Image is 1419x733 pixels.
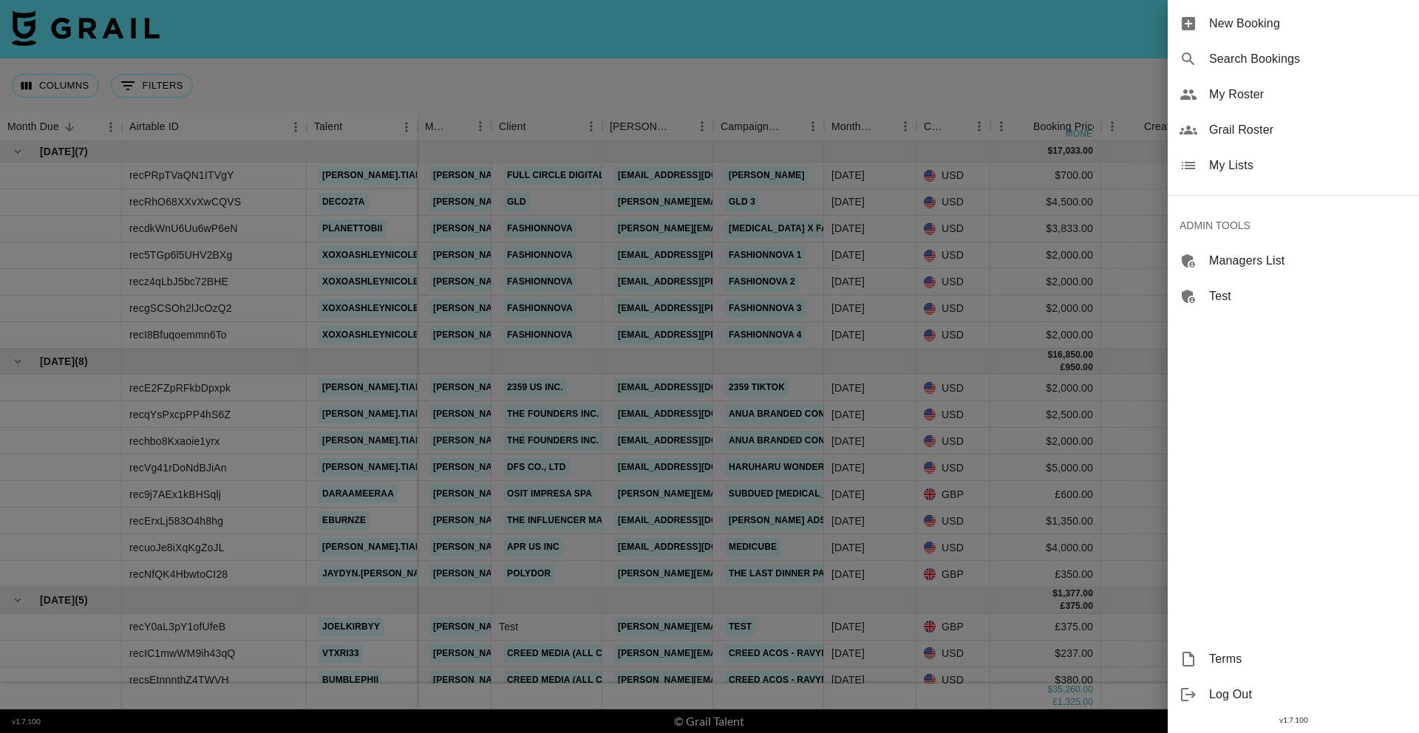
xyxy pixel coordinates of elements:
span: Log Out [1209,686,1407,703]
div: My Lists [1168,148,1419,183]
span: Terms [1209,650,1407,668]
div: v 1.7.100 [1168,712,1419,728]
div: Log Out [1168,677,1419,712]
div: My Roster [1168,77,1419,112]
div: Grail Roster [1168,112,1419,148]
div: Managers List [1168,243,1419,279]
span: Test [1209,287,1407,305]
span: My Roster [1209,86,1407,103]
div: Terms [1168,641,1419,677]
span: Grail Roster [1209,121,1407,139]
span: My Lists [1209,157,1407,174]
span: New Booking [1209,15,1407,33]
span: Search Bookings [1209,50,1407,68]
div: New Booking [1168,6,1419,41]
div: ADMIN TOOLS [1168,208,1419,243]
span: Managers List [1209,252,1407,270]
div: Search Bookings [1168,41,1419,77]
div: Test [1168,279,1419,314]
